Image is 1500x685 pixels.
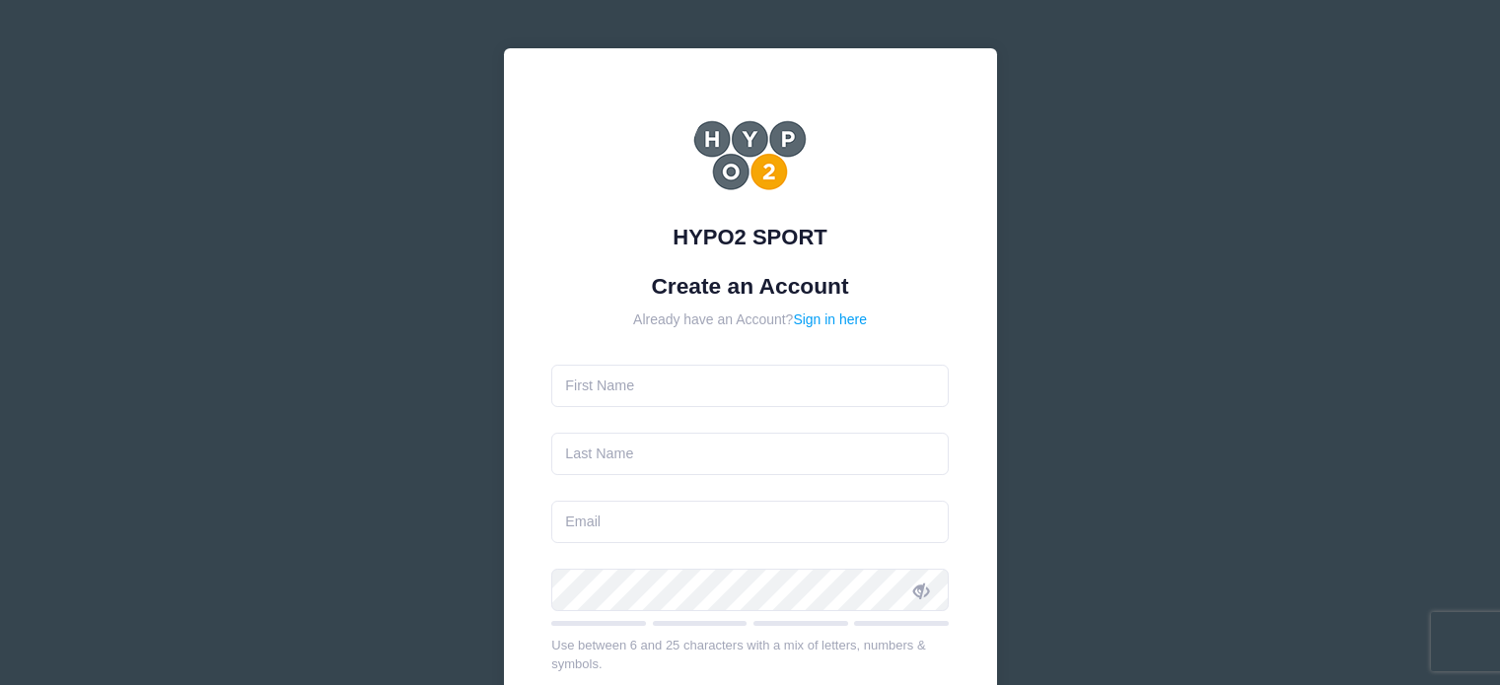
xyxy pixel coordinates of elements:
div: HYPO2 SPORT [551,221,949,253]
a: Sign in here [793,311,867,327]
input: First Name [551,365,949,407]
div: Already have an Account? [551,309,949,330]
input: Last Name [551,433,949,475]
h1: Create an Account [551,273,949,300]
input: Email [551,501,949,543]
div: Use between 6 and 25 characters with a mix of letters, numbers & symbols. [551,636,949,674]
img: HYPO2 SPORT [691,97,810,215]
